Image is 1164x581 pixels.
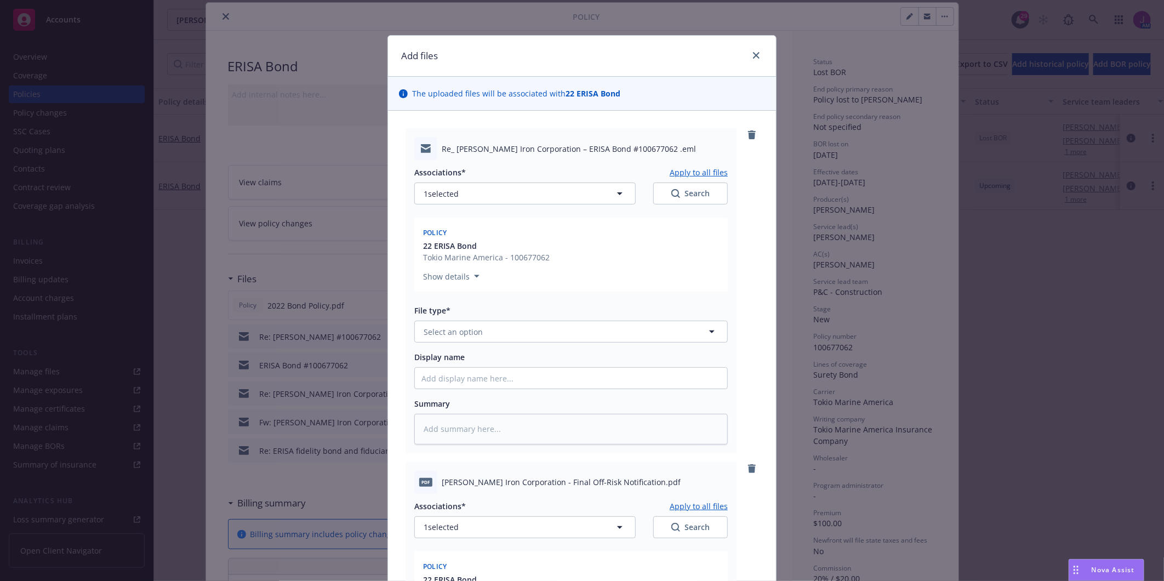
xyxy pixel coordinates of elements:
[1069,560,1083,580] div: Drag to move
[415,368,727,389] input: Add display name here...
[1069,559,1144,581] button: Nova Assist
[442,476,681,488] span: [PERSON_NAME] Iron Corporation - Final Off-Risk Notification.pdf
[419,478,432,486] span: pdf
[424,326,483,338] span: Select an option
[414,305,450,316] span: File type*
[414,321,728,343] button: Select an option
[1092,565,1135,574] span: Nova Assist
[414,352,465,362] span: Display name
[745,462,758,475] a: remove
[414,398,450,409] span: Summary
